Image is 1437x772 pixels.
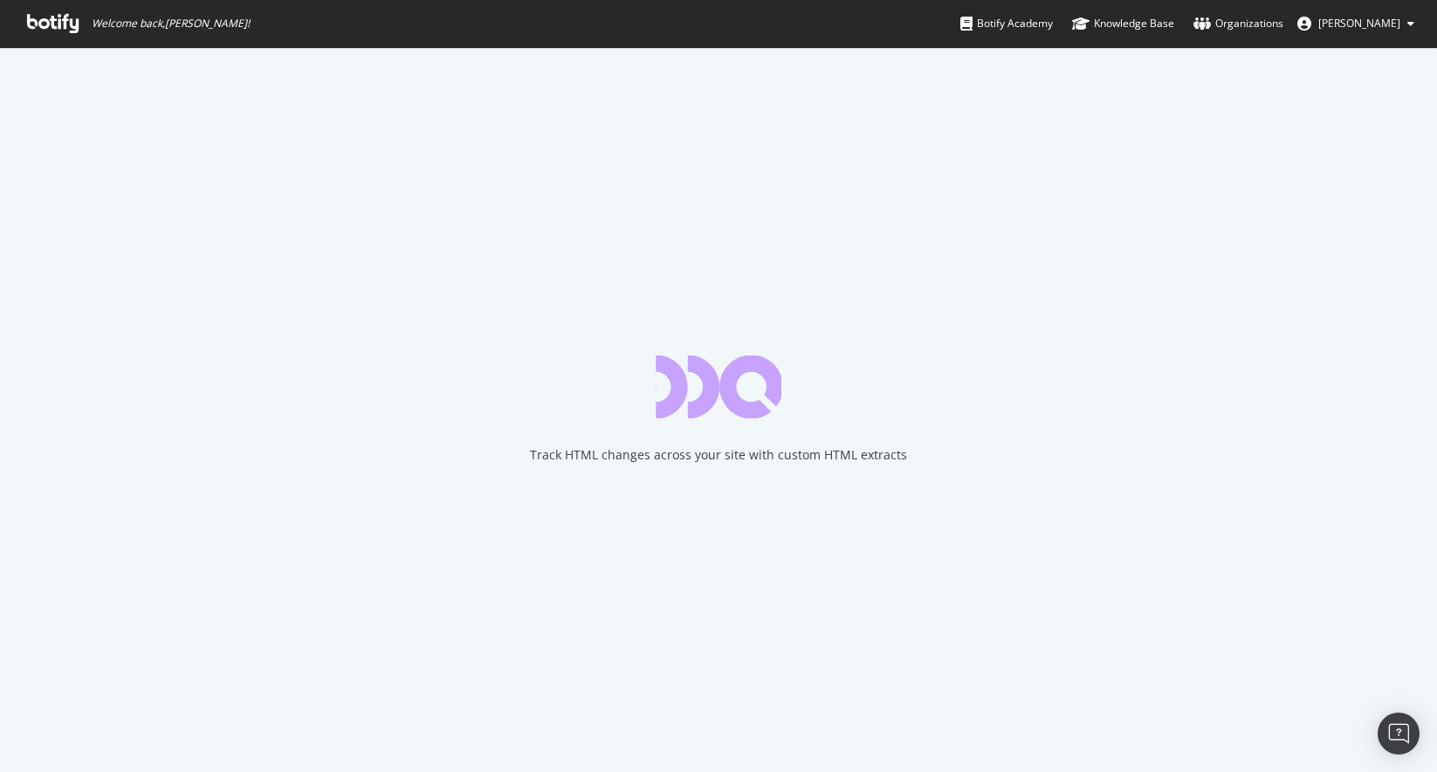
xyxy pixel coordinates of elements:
[530,446,907,464] div: Track HTML changes across your site with custom HTML extracts
[1378,713,1420,755] div: Open Intercom Messenger
[1283,10,1428,38] button: [PERSON_NAME]
[1318,16,1400,31] span: Steffie Kronek
[656,355,781,418] div: animation
[92,17,250,31] span: Welcome back, [PERSON_NAME] !
[1193,15,1283,32] div: Organizations
[1072,15,1174,32] div: Knowledge Base
[960,15,1053,32] div: Botify Academy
